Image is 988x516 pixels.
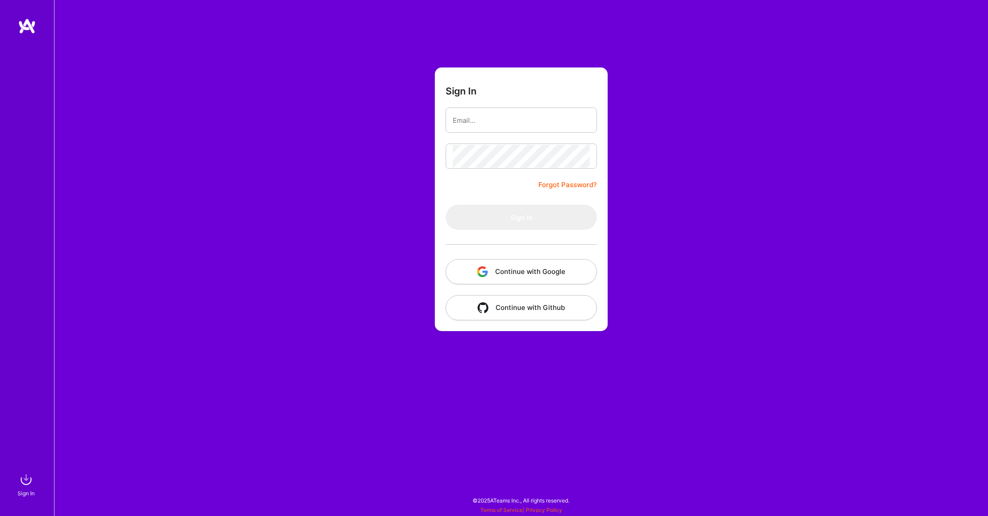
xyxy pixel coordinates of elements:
a: Privacy Policy [526,507,562,513]
img: sign in [17,471,35,489]
div: © 2025 ATeams Inc., All rights reserved. [54,489,988,512]
img: icon [477,266,488,277]
img: logo [18,18,36,34]
h3: Sign In [446,85,477,97]
div: Sign In [18,489,35,498]
input: Email... [453,109,590,132]
a: sign inSign In [19,471,35,498]
button: Continue with Github [446,295,597,320]
button: Continue with Google [446,259,597,284]
button: Sign In [446,205,597,230]
a: Terms of Service [480,507,523,513]
span: | [480,507,562,513]
img: icon [478,302,488,313]
a: Forgot Password? [538,179,597,190]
